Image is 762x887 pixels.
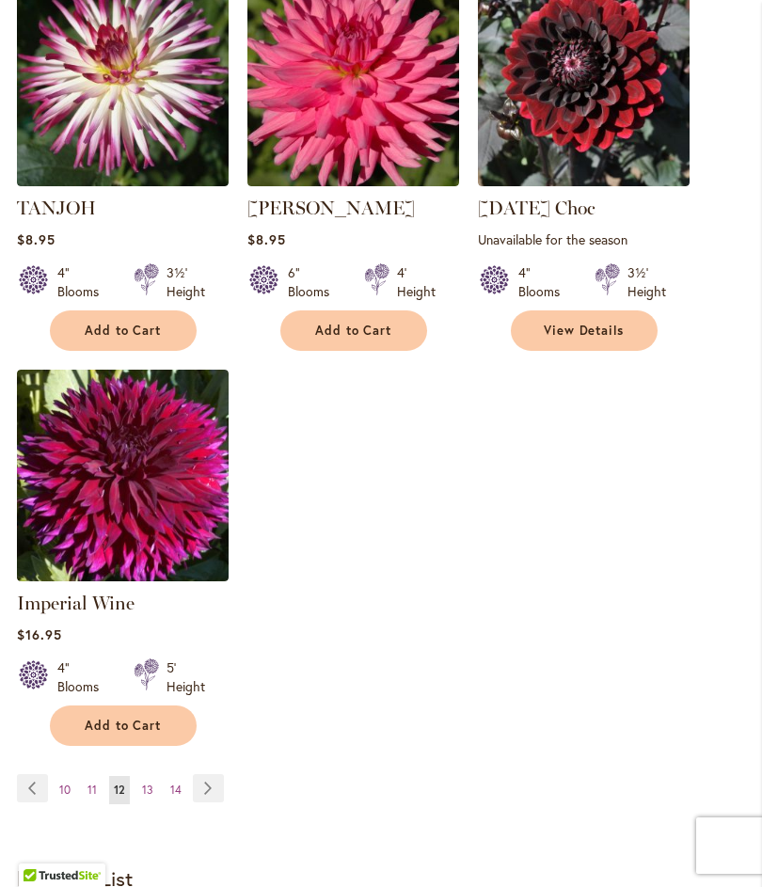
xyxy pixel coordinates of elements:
span: $8.95 [17,230,56,248]
a: [DATE] Choc [478,197,595,219]
span: Add to Cart [85,323,162,339]
span: $16.95 [17,626,62,643]
a: HERBERT SMITH [247,172,459,190]
a: Karma Choc [478,172,690,190]
button: Add to Cart [50,705,197,746]
span: $8.95 [247,230,286,248]
span: 10 [59,783,71,797]
a: 10 [55,776,75,804]
p: Unavailable for the season [478,230,690,248]
span: 12 [114,783,125,797]
a: 13 [137,776,158,804]
div: 4" Blooms [57,263,111,301]
a: Imperial Wine [17,592,135,614]
div: 3½' Height [167,263,205,301]
a: 14 [166,776,186,804]
div: 6" Blooms [288,263,341,301]
div: 4' Height [397,263,436,301]
img: Imperial Wine [17,370,229,581]
div: 5' Height [167,658,205,696]
span: Add to Cart [85,718,162,734]
button: Add to Cart [50,310,197,351]
a: Imperial Wine [17,567,229,585]
span: Add to Cart [315,323,392,339]
span: 13 [142,783,153,797]
button: Add to Cart [280,310,427,351]
a: 11 [83,776,102,804]
span: 11 [87,783,97,797]
a: View Details [511,310,658,351]
iframe: Launch Accessibility Center [14,820,67,873]
a: [PERSON_NAME] [247,197,415,219]
a: TANJOH [17,172,229,190]
div: 4" Blooms [57,658,111,696]
div: 3½' Height [627,263,666,301]
span: View Details [544,323,625,339]
div: 4" Blooms [518,263,572,301]
a: TANJOH [17,197,96,219]
span: 14 [170,783,182,797]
